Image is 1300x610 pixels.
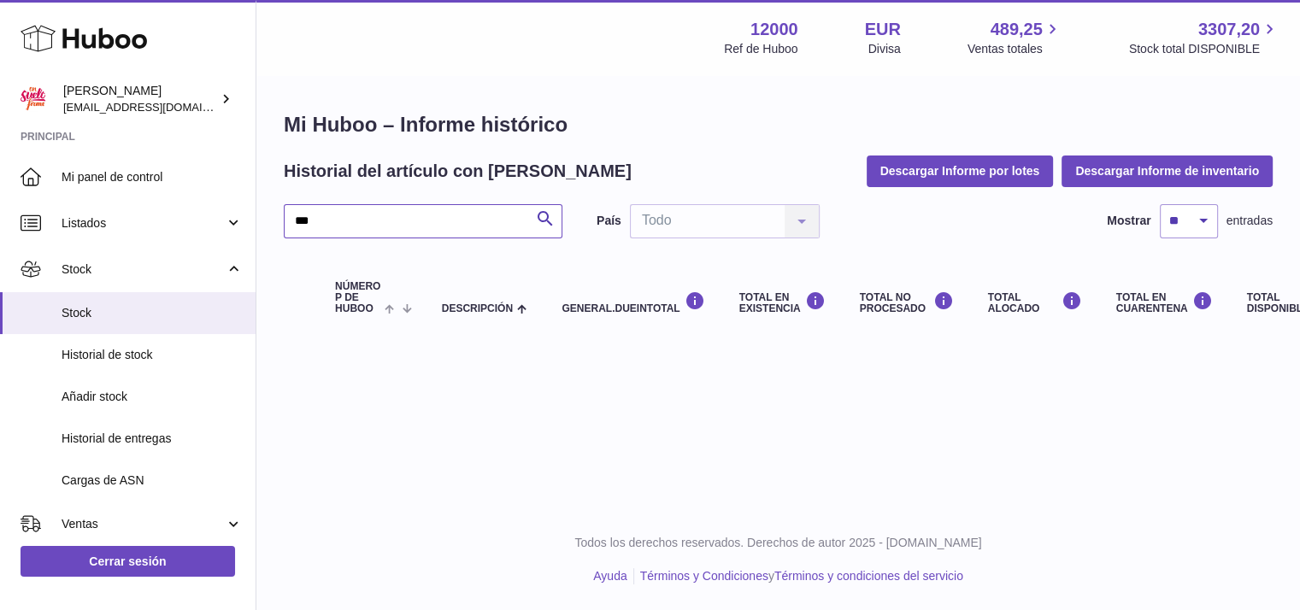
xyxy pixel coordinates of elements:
span: Historial de stock [62,347,243,363]
div: Total en EXISTENCIA [739,291,826,314]
span: 489,25 [991,18,1043,41]
img: mar@ensuelofirme.com [21,86,46,112]
a: 489,25 Ventas totales [968,18,1062,57]
span: Ventas totales [968,41,1062,57]
div: Total NO PROCESADO [860,291,954,314]
a: Cerrar sesión [21,546,235,577]
span: Ventas [62,516,225,532]
span: número P de Huboo [335,281,380,315]
span: Añadir stock [62,389,243,405]
span: Listados [62,215,225,232]
span: Historial de entregas [62,431,243,447]
div: Total en CUARENTENA [1116,291,1213,314]
span: Descripción [442,303,513,314]
span: [EMAIL_ADDRESS][DOMAIN_NAME] [63,100,251,114]
strong: 12000 [750,18,798,41]
div: Ref de Huboo [724,41,797,57]
div: Divisa [868,41,901,57]
h1: Mi Huboo – Informe histórico [284,111,1273,138]
label: País [597,213,621,229]
span: Stock [62,305,243,321]
span: Mi panel de control [62,169,243,185]
button: Descargar Informe de inventario [1062,155,1273,186]
strong: EUR [865,18,901,41]
label: Mostrar [1107,213,1150,229]
a: 3307,20 Stock total DISPONIBLE [1129,18,1279,57]
a: Ayuda [593,569,626,583]
h2: Historial del artículo con [PERSON_NAME] [284,160,632,183]
p: Todos los derechos reservados. Derechos de autor 2025 - [DOMAIN_NAME] [270,535,1286,551]
span: entradas [1226,213,1273,229]
span: Stock total DISPONIBLE [1129,41,1279,57]
li: y [634,568,963,584]
div: general.dueInTotal [562,291,704,314]
span: 3307,20 [1198,18,1260,41]
a: Términos y Condiciones [640,569,768,583]
span: Stock [62,261,225,278]
button: Descargar Informe por lotes [867,155,1054,186]
a: Términos y condiciones del servicio [774,569,963,583]
div: Total ALOCADO [988,291,1082,314]
div: [PERSON_NAME] [63,83,217,115]
span: Cargas de ASN [62,472,243,489]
